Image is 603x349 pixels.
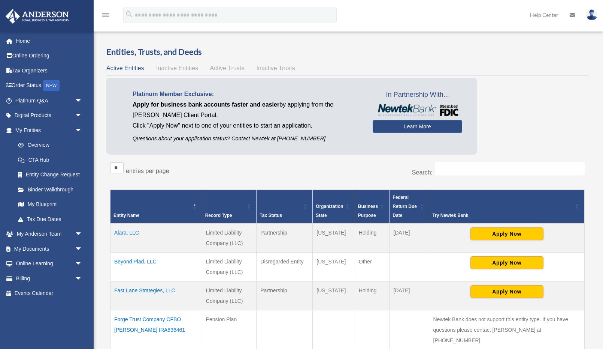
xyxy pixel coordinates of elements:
[126,168,169,174] label: entries per page
[316,204,343,218] span: Organization State
[210,65,245,71] span: Active Trusts
[133,99,361,120] p: by applying from the [PERSON_NAME] Client Portal.
[101,11,110,20] i: menu
[5,63,94,78] a: Tax Organizers
[5,93,94,108] a: Platinum Q&Aarrow_drop_down
[432,211,573,220] div: Try Newtek Bank
[110,253,202,281] td: Beyond Plad, LLC
[390,223,429,253] td: [DATE]
[5,78,94,93] a: Order StatusNEW
[202,223,257,253] td: Limited Liability Company (LLC)
[133,134,361,143] p: Questions about your application status? Contact Newtek at [PHONE_NUMBER]
[313,253,355,281] td: [US_STATE]
[205,213,232,218] span: Record Type
[5,48,94,63] a: Online Ordering
[470,227,543,240] button: Apply Now
[202,281,257,310] td: Limited Liability Company (LLC)
[110,223,202,253] td: Alara, LLC
[5,123,90,138] a: My Entitiesarrow_drop_down
[257,65,295,71] span: Inactive Trusts
[106,46,588,58] h3: Entities, Trusts, and Deeds
[75,271,90,286] span: arrow_drop_down
[313,190,355,224] th: Organization State: Activate to sort
[355,190,390,224] th: Business Purpose: Activate to sort
[101,13,110,20] a: menu
[75,227,90,242] span: arrow_drop_down
[75,256,90,272] span: arrow_drop_down
[3,9,71,24] img: Anderson Advisors Platinum Portal
[110,190,202,224] th: Entity Name: Activate to invert sorting
[10,197,90,212] a: My Blueprint
[390,190,429,224] th: Federal Return Due Date: Activate to sort
[358,204,378,218] span: Business Purpose
[75,93,90,108] span: arrow_drop_down
[355,281,390,310] td: Holding
[113,213,139,218] span: Entity Name
[133,120,361,131] p: Click "Apply Now" next to one of your entities to start an application.
[390,281,429,310] td: [DATE]
[260,213,282,218] span: Tax Status
[75,241,90,257] span: arrow_drop_down
[202,253,257,281] td: Limited Liability Company (LLC)
[5,108,94,123] a: Digital Productsarrow_drop_down
[202,190,257,224] th: Record Type: Activate to sort
[125,10,133,18] i: search
[5,286,94,301] a: Events Calendar
[10,152,90,167] a: CTA Hub
[5,241,94,256] a: My Documentsarrow_drop_down
[313,281,355,310] td: [US_STATE]
[156,65,198,71] span: Inactive Entities
[75,123,90,138] span: arrow_drop_down
[313,223,355,253] td: [US_STATE]
[376,104,458,116] img: NewtekBankLogoSM.png
[5,227,94,242] a: My Anderson Teamarrow_drop_down
[5,271,94,286] a: Billingarrow_drop_down
[5,256,94,271] a: Online Learningarrow_drop_down
[75,108,90,123] span: arrow_drop_down
[412,169,433,176] label: Search:
[43,80,60,91] div: NEW
[10,138,86,153] a: Overview
[133,101,279,108] span: Apply for business bank accounts faster and easier
[257,281,313,310] td: Partnership
[10,167,90,182] a: Entity Change Request
[257,190,313,224] th: Tax Status: Activate to sort
[470,256,543,269] button: Apply Now
[373,89,462,101] span: In Partnership With...
[393,195,417,218] span: Federal Return Due Date
[110,281,202,310] td: Fast Lane Strategies, LLC
[106,65,144,71] span: Active Entities
[10,212,90,227] a: Tax Due Dates
[355,223,390,253] td: Holding
[586,9,597,20] img: User Pic
[257,253,313,281] td: Disregarded Entity
[257,223,313,253] td: Partnership
[373,120,462,133] a: Learn More
[429,190,585,224] th: Try Newtek Bank : Activate to sort
[133,89,361,99] p: Platinum Member Exclusive:
[10,182,90,197] a: Binder Walkthrough
[355,253,390,281] td: Other
[5,33,94,48] a: Home
[470,285,543,298] button: Apply Now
